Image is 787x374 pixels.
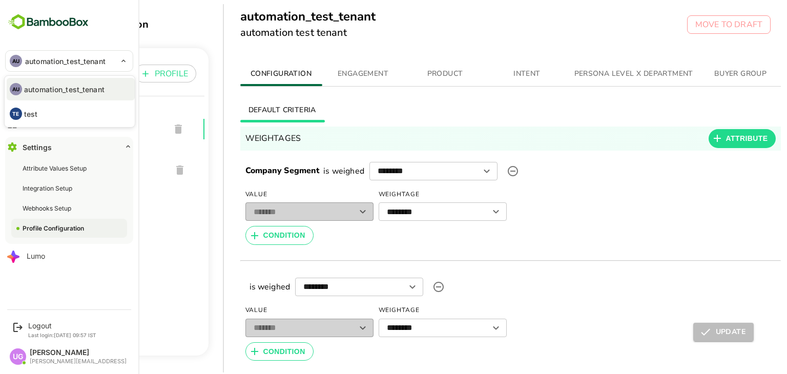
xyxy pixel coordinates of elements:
[659,18,727,31] p: MOVE TO DRAFT
[12,123,126,135] span: automation_test_tenant
[210,164,284,178] h6: Company Segment
[12,67,46,79] p: PROFILE
[343,186,471,203] span: Weightage
[670,68,739,80] span: BUYER GROUP
[227,345,270,358] span: CONDITION
[210,186,338,203] span: Value
[210,342,278,361] button: CONDITION
[98,65,160,82] button: PROFILE
[375,68,444,80] span: PRODUCT
[343,302,471,319] span: Weightage
[673,129,740,148] button: ATTRIBUTE
[12,17,173,31] div: Profile Configuration
[24,84,105,95] p: automation_test_tenant
[210,302,338,319] span: Value
[293,68,362,80] span: ENGAGEMENT
[539,68,657,80] span: PERSONA LEVEL X DEPARTMENT
[211,68,280,80] span: CONFIGURATION
[204,98,745,122] div: basic tabs example
[204,61,745,86] div: simple tabs
[4,150,169,191] div: test
[4,109,169,150] div: automation_test_tenant
[657,323,718,341] button: UPDATE
[10,83,22,95] div: AU
[227,229,270,242] span: CONDITION
[651,15,735,34] button: MOVE TO DRAFT
[690,132,732,145] span: ATTRIBUTE
[204,25,340,41] h6: automation test tenant
[10,108,22,120] div: TE
[204,8,340,25] h5: automation_test_tenant
[453,321,467,335] button: Open
[12,164,128,176] span: test
[444,164,458,178] button: Open
[210,226,278,245] button: CONDITION
[214,281,255,293] p: is weighed
[287,165,328,177] p: is weighed
[210,131,265,146] h6: WEIGHTAGES
[467,161,487,181] label: upload picture
[204,98,288,122] button: DEFAULT CRITERIA
[457,68,526,80] span: INTENT
[24,109,38,119] p: test
[453,204,467,219] button: Open
[369,280,384,294] button: Open
[119,68,152,80] p: PROFILE
[392,277,413,297] label: upload picture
